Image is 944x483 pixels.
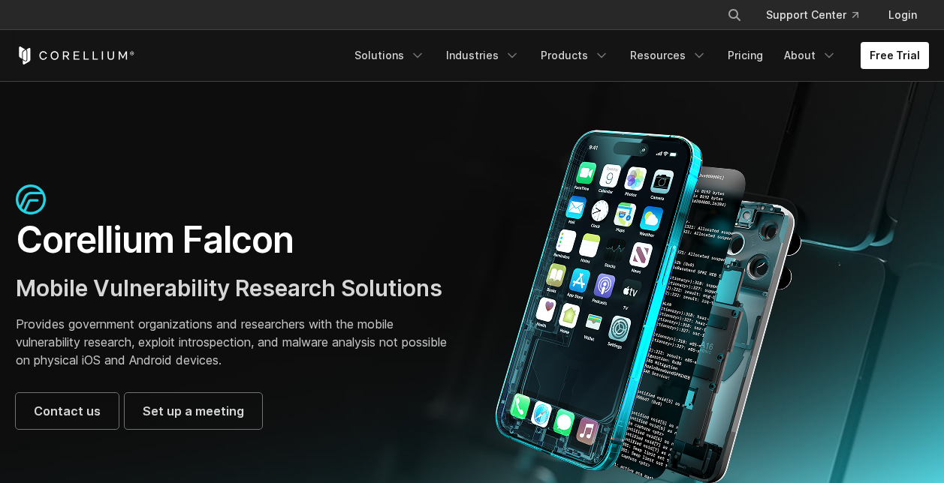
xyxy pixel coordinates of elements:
div: Navigation Menu [709,1,929,28]
a: Login [876,1,929,28]
div: Navigation Menu [345,42,929,69]
span: Mobile Vulnerability Research Solutions [16,274,442,301]
a: Support Center [754,1,870,28]
h1: Corellium Falcon [16,217,457,262]
a: About [775,42,846,69]
a: Resources [621,42,716,69]
a: Industries [437,42,529,69]
span: Contact us [34,402,101,420]
a: Corellium Home [16,46,135,64]
a: Contact us [16,393,119,429]
a: Pricing [719,42,772,69]
a: Products [532,42,618,69]
a: Solutions [345,42,434,69]
img: falcon-icon [16,184,46,214]
a: Set up a meeting [125,393,262,429]
p: Provides government organizations and researchers with the mobile vulnerability research, exploit... [16,315,457,369]
span: Set up a meeting [143,402,244,420]
a: Free Trial [861,42,929,69]
button: Search [721,1,748,28]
